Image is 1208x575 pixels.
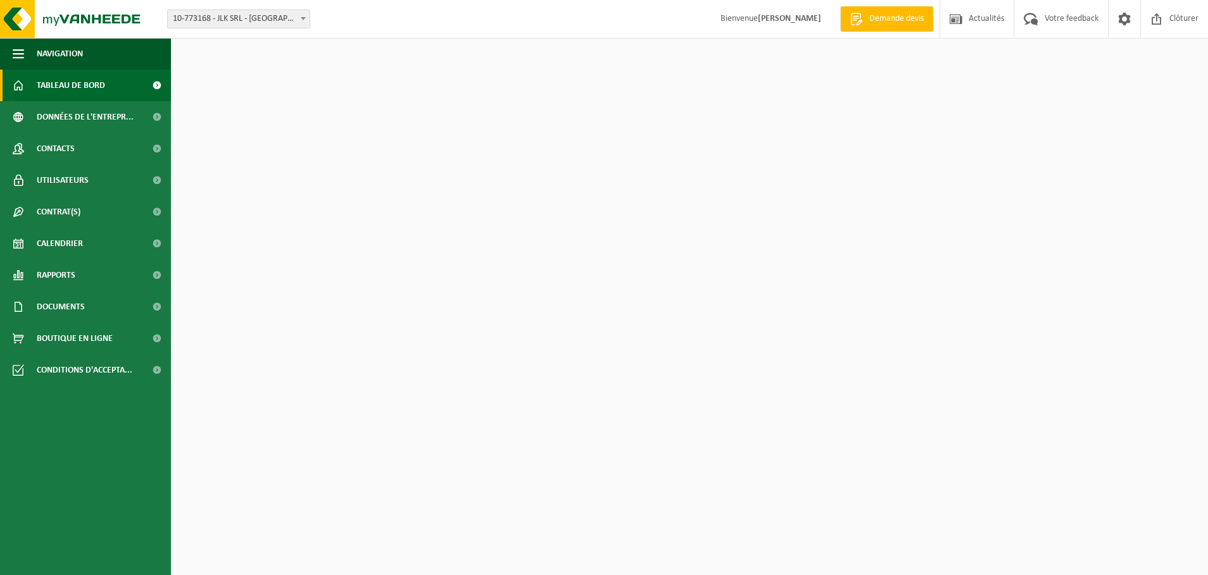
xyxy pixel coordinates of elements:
span: 10-773168 - JLK SRL - TERVUREN [168,10,310,28]
span: Documents [37,291,85,323]
a: Demande devis [840,6,933,32]
span: Rapports [37,259,75,291]
span: Calendrier [37,228,83,259]
span: Navigation [37,38,83,70]
strong: [PERSON_NAME] [758,14,821,23]
span: Utilisateurs [37,164,89,196]
span: Contacts [37,133,75,164]
span: Données de l'entrepr... [37,101,134,133]
span: Tableau de bord [37,70,105,101]
span: Boutique en ligne [37,323,113,354]
span: Contrat(s) [37,196,80,228]
span: Demande devis [866,13,927,25]
span: Conditions d'accepta... [37,354,132,386]
span: 10-773168 - JLK SRL - TERVUREN [167,9,310,28]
